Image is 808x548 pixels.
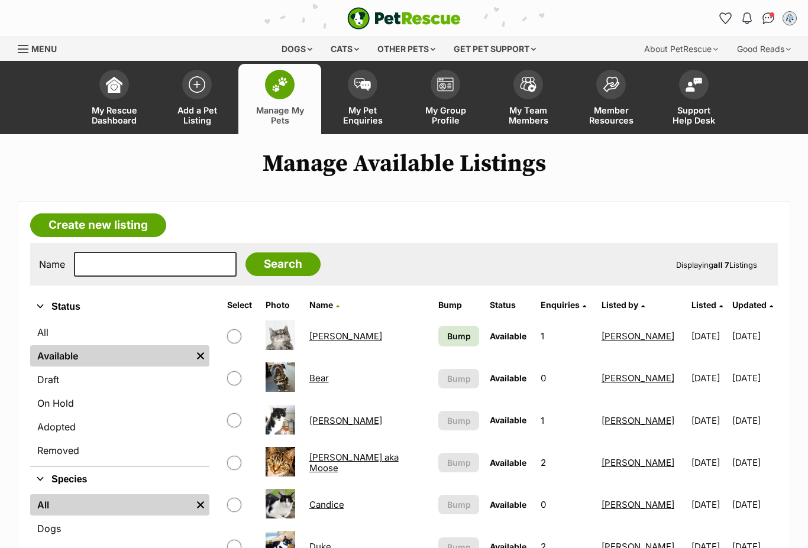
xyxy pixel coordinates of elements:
[404,64,487,134] a: My Group Profile
[676,260,757,270] span: Displaying Listings
[602,300,645,310] a: Listed by
[369,37,444,61] div: Other pets
[192,494,209,515] a: Remove filter
[536,442,596,483] td: 2
[602,415,674,426] a: [PERSON_NAME]
[729,37,799,61] div: Good Reads
[602,300,638,310] span: Listed by
[716,9,735,28] a: Favourites
[354,78,371,91] img: pet-enquiries-icon-7e3ad2cf08bfb03b45e93fb7055b45f3efa6380592205ae92323e6603595dc1f.svg
[541,300,580,310] span: translation missing: en.admin.listings.index.attributes.enquiries
[438,411,479,430] button: Bump
[780,9,799,28] button: My account
[536,316,596,356] td: 1
[687,316,731,356] td: [DATE]
[502,105,555,125] span: My Team Members
[438,326,479,346] a: Bump
[30,213,166,237] a: Create new listing
[487,64,570,134] a: My Team Members
[336,105,389,125] span: My Pet Enquiries
[490,373,526,383] span: Available
[445,37,544,61] div: Get pet support
[192,345,209,367] a: Remove filter
[434,296,483,314] th: Bump
[447,456,471,469] span: Bump
[447,330,471,342] span: Bump
[309,499,344,510] a: Candice
[762,12,775,24] img: chat-41dd97257d64d25036548639549fe6c8038ab92f7586957e7f3b1b290dea8141.svg
[447,372,471,385] span: Bump
[732,358,777,398] td: [DATE]
[447,414,471,427] span: Bump
[447,498,471,511] span: Bump
[30,369,209,390] a: Draft
[691,300,723,310] a: Listed
[490,458,526,468] span: Available
[30,416,209,437] a: Adopted
[584,105,638,125] span: Member Resources
[732,442,777,483] td: [DATE]
[106,76,122,93] img: dashboard-icon-eb2f2d2d3e046f16d808141f083e7271f6b2e854fb5c12c21221c1fb7104beca.svg
[309,452,399,473] a: [PERSON_NAME] aka Moose
[732,316,777,356] td: [DATE]
[536,484,596,525] td: 0
[602,372,674,384] a: [PERSON_NAME]
[309,300,333,310] span: Name
[686,77,702,92] img: help-desk-icon-fdf02630f3aa405de69fd3d07c3f3aa587a6932b1a1747fa1d2bba05be0121f9.svg
[541,300,586,310] a: Enquiries
[30,472,209,487] button: Species
[30,299,209,314] button: Status
[732,400,777,441] td: [DATE]
[30,440,209,461] a: Removed
[713,260,729,270] strong: all 7
[30,518,209,539] a: Dogs
[266,405,295,434] img: Benny
[30,494,192,515] a: All
[602,499,674,510] a: [PERSON_NAME]
[261,296,303,314] th: Photo
[73,64,156,134] a: My Rescue Dashboard
[30,393,209,414] a: On Hold
[732,484,777,525] td: [DATE]
[784,12,796,24] img: Joanne Rees profile pic
[309,300,340,310] a: Name
[438,369,479,388] button: Bump
[490,331,526,341] span: Available
[687,400,731,441] td: [DATE]
[438,453,479,472] button: Bump
[322,37,367,61] div: Cats
[490,415,526,425] span: Available
[222,296,260,314] th: Select
[272,77,288,92] img: manage-my-pets-icon-02211641906a0b7f246fdf0571729dbe1e7629f14944591b6c1af311fb30b64b.svg
[309,330,382,342] a: [PERSON_NAME]
[667,105,720,125] span: Support Help Desk
[245,252,321,276] input: Search
[490,500,526,510] span: Available
[18,37,65,59] a: Menu
[31,44,57,54] span: Menu
[602,457,674,468] a: [PERSON_NAME]
[309,415,382,426] a: [PERSON_NAME]
[536,358,596,398] td: 0
[39,259,65,270] label: Name
[30,322,209,343] a: All
[603,76,619,92] img: member-resources-icon-8e73f808a243e03378d46382f2149f9095a855e16c252ad45f914b54edf8863c.svg
[536,400,596,441] td: 1
[636,37,726,61] div: About PetRescue
[189,76,205,93] img: add-pet-listing-icon-0afa8454b4691262ce3f59096e99ab1cd57d4a30225e0717b998d2c9b9846f56.svg
[732,300,773,310] a: Updated
[732,300,767,310] span: Updated
[30,345,192,367] a: Available
[687,442,731,483] td: [DATE]
[170,105,224,125] span: Add a Pet Listing
[687,358,731,398] td: [DATE]
[419,105,472,125] span: My Group Profile
[273,37,321,61] div: Dogs
[238,64,321,134] a: Manage My Pets
[716,9,799,28] ul: Account quick links
[738,9,757,28] button: Notifications
[652,64,735,134] a: Support Help Desk
[759,9,778,28] a: Conversations
[520,77,536,92] img: team-members-icon-5396bd8760b3fe7c0b43da4ab00e1e3bb1a5d9ba89233759b79545d2d3fc5d0d.svg
[156,64,238,134] a: Add a Pet Listing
